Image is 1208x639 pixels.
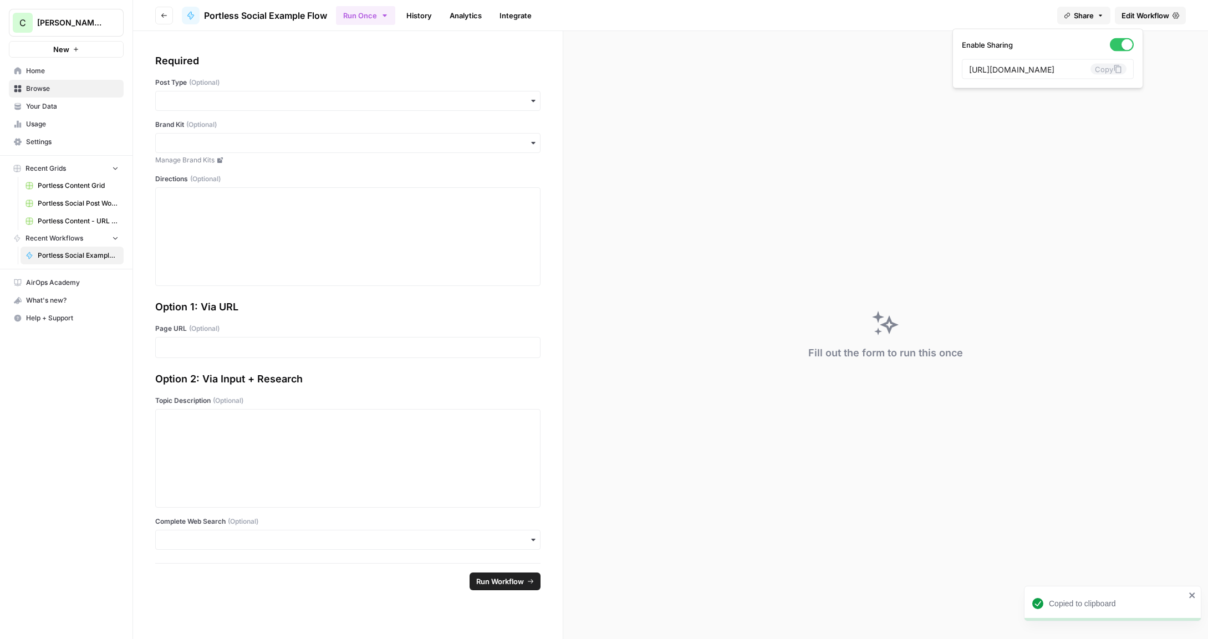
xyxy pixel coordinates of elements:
[155,120,541,130] label: Brand Kit
[182,7,327,24] a: Portless Social Example Flow
[9,133,124,151] a: Settings
[1057,7,1110,24] button: Share
[155,155,541,165] a: Manage Brand Kits
[21,212,124,230] a: Portless Content - URL Flow Grid
[9,309,124,327] button: Help + Support
[38,198,119,208] span: Portless Social Post Workflow
[9,230,124,247] button: Recent Workflows
[186,120,217,130] span: (Optional)
[400,7,439,24] a: History
[9,9,124,37] button: Workspace: Chris's Workspace
[155,174,541,184] label: Directions
[26,101,119,111] span: Your Data
[26,163,66,173] span: Recent Grids
[1090,64,1127,75] button: Copy
[38,216,119,226] span: Portless Content - URL Flow Grid
[470,572,541,590] button: Run Workflow
[155,517,541,526] label: Complete Web Search
[155,53,541,69] div: Required
[190,174,221,184] span: (Optional)
[336,6,395,25] button: Run Once
[38,251,119,260] span: Portless Social Example Flow
[155,396,541,406] label: Topic Description
[9,41,124,58] button: New
[1115,7,1186,24] a: Edit Workflow
[38,181,119,191] span: Portless Content Grid
[21,247,124,264] a: Portless Social Example Flow
[1122,10,1169,21] span: Edit Workflow
[189,324,220,334] span: (Optional)
[19,16,26,29] span: C
[26,137,119,147] span: Settings
[26,84,119,94] span: Browse
[26,66,119,76] span: Home
[26,278,119,288] span: AirOps Academy
[155,371,541,387] div: Option 2: Via Input + Research
[37,17,104,28] span: [PERSON_NAME]'s Workspace
[26,313,119,323] span: Help + Support
[213,396,243,406] span: (Optional)
[155,324,541,334] label: Page URL
[189,78,220,88] span: (Optional)
[9,160,124,177] button: Recent Grids
[155,299,541,315] div: Option 1: Via URL
[26,119,119,129] span: Usage
[808,345,963,361] div: Fill out the form to run this once
[21,195,124,212] a: Portless Social Post Workflow
[1049,598,1185,609] div: Copied to clipboard
[9,62,124,80] a: Home
[9,292,123,309] div: What's new?
[493,7,538,24] a: Integrate
[9,80,124,98] a: Browse
[228,517,258,526] span: (Optional)
[962,38,1134,52] label: Enable Sharing
[952,29,1143,89] div: Share
[155,78,541,88] label: Post Type
[476,576,524,587] span: Run Workflow
[9,292,124,309] button: What's new?
[1189,591,1196,600] button: close
[9,98,124,115] a: Your Data
[26,233,83,243] span: Recent Workflows
[443,7,488,24] a: Analytics
[1074,10,1094,21] span: Share
[21,177,124,195] a: Portless Content Grid
[9,274,124,292] a: AirOps Academy
[53,44,69,55] span: New
[204,9,327,22] span: Portless Social Example Flow
[9,115,124,133] a: Usage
